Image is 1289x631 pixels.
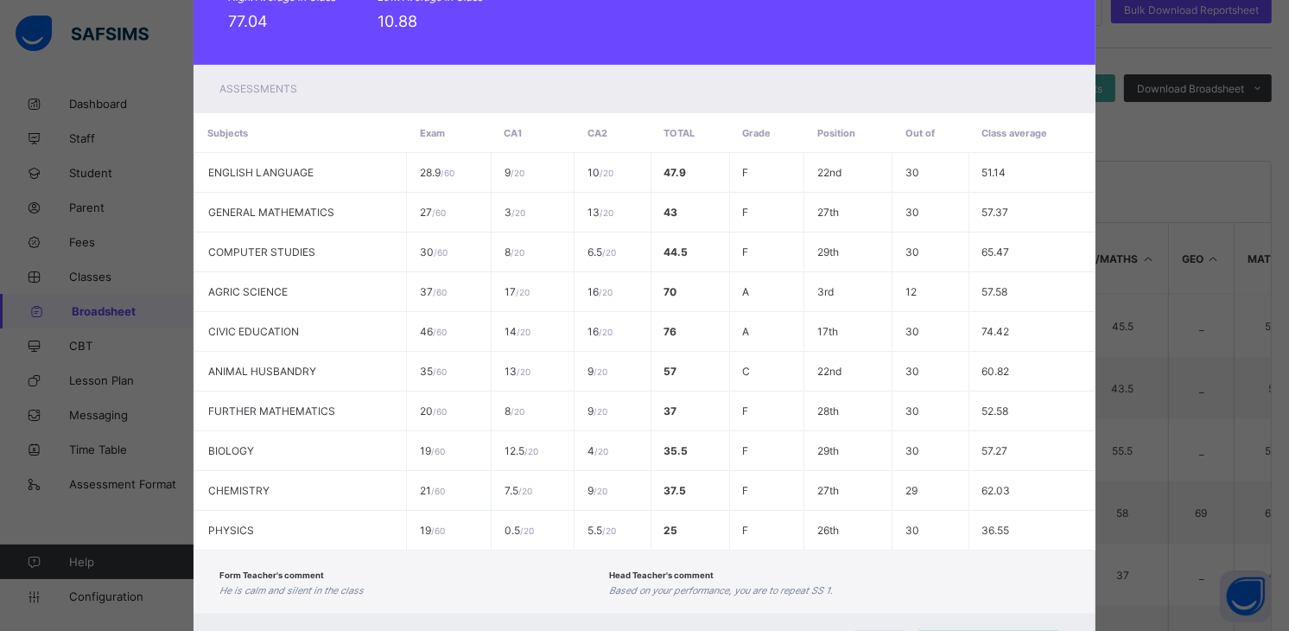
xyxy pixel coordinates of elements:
[420,444,445,457] span: 19
[594,406,607,417] span: / 20
[378,12,417,30] span: 10.88
[208,206,334,219] span: GENERAL MATHEMATICS
[208,444,254,457] span: BIOLOGY
[905,365,919,378] span: 30
[520,526,534,536] span: / 20
[602,247,616,258] span: / 20
[982,325,1010,338] span: 74.42
[587,405,607,417] span: 9
[602,526,616,536] span: / 20
[817,285,834,298] span: 3rd
[511,247,524,258] span: / 20
[207,127,248,139] span: Subjects
[228,12,268,30] span: 77.04
[817,365,841,378] span: 22nd
[594,486,607,496] span: / 20
[587,206,613,219] span: 13
[420,524,445,537] span: 19
[518,486,532,496] span: / 20
[817,325,838,338] span: 17th
[664,365,677,378] span: 57
[432,207,446,218] span: / 60
[587,285,613,298] span: 16
[208,405,335,417] span: FURTHER MATHEMATICS
[208,365,316,378] span: ANIMAL HUSBANDRY
[504,127,522,139] span: CA1
[664,166,687,179] span: 47.9
[905,524,919,537] span: 30
[599,327,613,337] span: / 20
[587,484,607,497] span: 9
[524,446,538,456] span: / 20
[511,207,525,218] span: / 20
[420,166,454,179] span: 28.9
[431,446,445,456] span: / 60
[664,405,677,417] span: 37
[743,206,749,219] span: F
[420,245,448,258] span: 30
[505,444,538,457] span: 12.5
[505,484,532,497] span: 7.5
[817,206,839,219] span: 27th
[420,365,447,378] span: 35
[600,168,613,178] span: / 20
[743,166,749,179] span: F
[505,245,524,258] span: 8
[817,524,839,537] span: 26th
[743,405,749,417] span: F
[505,166,524,179] span: 9
[742,127,771,139] span: Grade
[594,366,607,377] span: / 20
[664,524,678,537] span: 25
[905,166,919,179] span: 30
[609,570,714,580] span: Head Teacher's comment
[600,207,613,218] span: / 20
[431,486,445,496] span: / 60
[905,206,919,219] span: 30
[517,366,530,377] span: / 20
[981,127,1047,139] span: Class average
[905,285,917,298] span: 12
[219,570,324,580] span: Form Teacher's comment
[664,484,687,497] span: 37.5
[587,245,616,258] span: 6.5
[208,245,315,258] span: COMPUTER STUDIES
[817,405,839,417] span: 28th
[982,245,1010,258] span: 65.47
[511,168,524,178] span: / 20
[208,524,254,537] span: PHYSICS
[431,526,445,536] span: / 60
[505,405,524,417] span: 8
[982,484,1011,497] span: 62.03
[433,287,447,297] span: / 60
[434,247,448,258] span: / 60
[208,166,314,179] span: ENGLISH LANGUAGE
[905,444,919,457] span: 30
[587,444,608,457] span: 4
[743,365,751,378] span: C
[982,206,1009,219] span: 57.37
[420,405,447,417] span: 20
[505,325,530,338] span: 14
[511,406,524,417] span: / 20
[905,484,918,497] span: 29
[420,206,446,219] span: 27
[982,524,1010,537] span: 36.55
[664,444,689,457] span: 35.5
[208,325,299,338] span: CIVIC EDUCATION
[817,127,855,139] span: Position
[505,285,530,298] span: 17
[420,285,447,298] span: 37
[905,405,919,417] span: 30
[219,82,297,95] span: Assessments
[743,245,749,258] span: F
[420,127,445,139] span: Exam
[982,166,1006,179] span: 51.14
[587,127,607,139] span: CA2
[208,484,270,497] span: CHEMISTRY
[420,325,447,338] span: 46
[817,484,839,497] span: 27th
[982,444,1008,457] span: 57.27
[817,166,841,179] span: 22nd
[516,287,530,297] span: / 20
